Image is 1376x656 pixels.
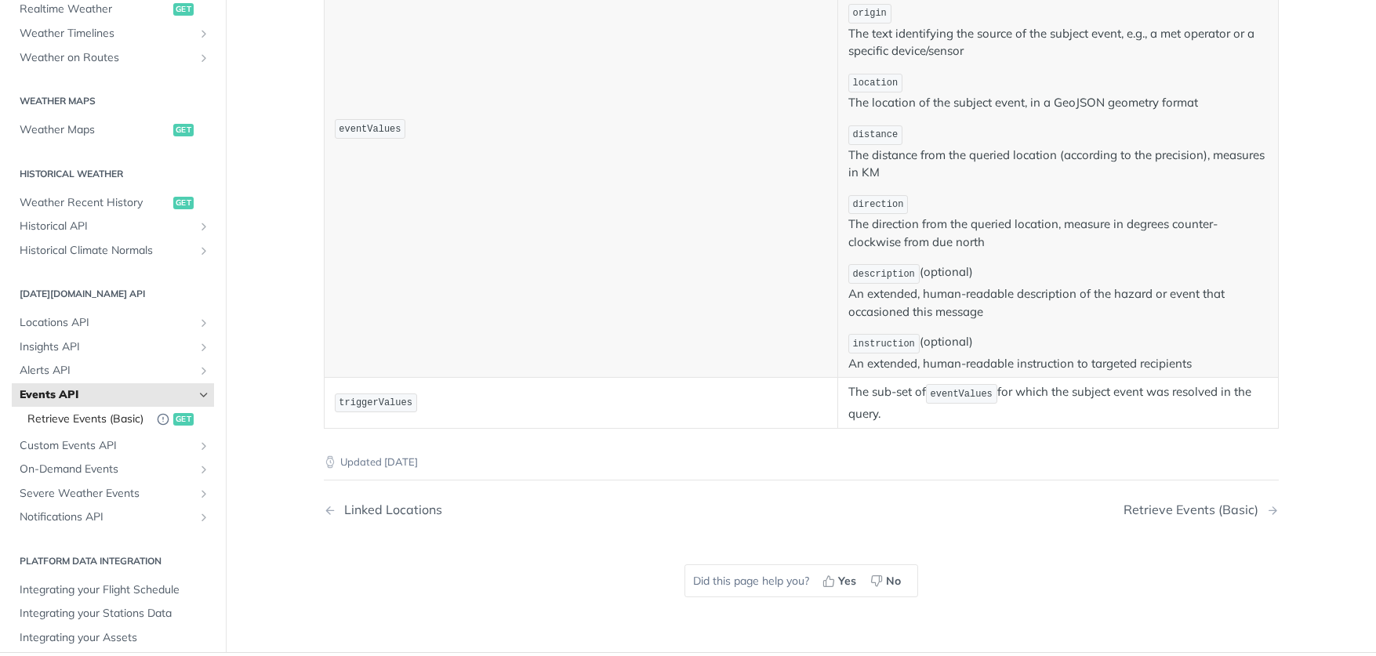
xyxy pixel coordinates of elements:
[12,383,214,407] a: Events APIHide subpages for Events API
[12,95,214,109] h2: Weather Maps
[848,194,1268,252] p: The direction from the queried location, measure in degrees counter-clockwise from due north
[12,312,214,335] a: Locations APIShow subpages for Locations API
[20,316,194,332] span: Locations API
[20,510,194,526] span: Notifications API
[198,440,210,452] button: Show subpages for Custom Events API
[198,52,210,64] button: Show subpages for Weather on Routes
[12,167,214,181] h2: Historical Weather
[198,464,210,477] button: Show subpages for On-Demand Events
[853,339,915,350] span: instruction
[886,573,901,589] span: No
[173,124,194,136] span: get
[848,124,1268,182] p: The distance from the queried location (according to the precision), measures in KM
[336,502,442,517] div: Linked Locations
[12,335,214,359] a: Insights APIShow subpages for Insights API
[173,4,194,16] span: get
[12,578,214,602] a: Integrating your Flight Schedule
[157,411,169,428] button: Deprecated Endpoint
[853,129,899,140] span: distance
[12,434,214,458] a: Custom Events APIShow subpages for Custom Events API
[12,239,214,263] a: Historical Climate NormalsShow subpages for Historical Climate Normals
[12,46,214,70] a: Weather on RoutesShow subpages for Weather on Routes
[27,411,149,427] span: Retrieve Events (Basic)
[12,603,214,626] a: Integrating your Stations Data
[817,569,865,593] button: Yes
[848,72,1268,112] p: The location of the subject event, in a GeoJSON geometry format
[12,626,214,650] a: Integrating your Assets
[20,387,194,403] span: Events API
[198,512,210,524] button: Show subpages for Notifications API
[1124,502,1279,517] a: Next Page: Retrieve Events (Basic)
[324,455,1279,470] p: Updated [DATE]
[173,413,194,426] span: get
[198,221,210,234] button: Show subpages for Historical API
[198,245,210,257] button: Show subpages for Historical Climate Normals
[20,607,210,622] span: Integrating your Stations Data
[853,269,915,280] span: description
[20,219,194,235] span: Historical API
[339,397,412,408] span: triggerValues
[838,573,856,589] span: Yes
[20,26,194,42] span: Weather Timelines
[198,341,210,353] button: Show subpages for Insights API
[12,482,214,506] a: Severe Weather EventsShow subpages for Severe Weather Events
[12,288,214,302] h2: [DATE][DOMAIN_NAME] API
[848,332,1268,372] p: (optional) An extended, human-readable instruction to targeted recipients
[198,389,210,401] button: Hide subpages for Events API
[324,502,733,517] a: Previous Page: Linked Locations
[20,364,194,379] span: Alerts API
[20,486,194,502] span: Severe Weather Events
[20,339,194,355] span: Insights API
[20,50,194,66] span: Weather on Routes
[20,122,169,138] span: Weather Maps
[848,382,1268,422] p: The sub-set of for which the subject event was resolved in the query.
[20,2,169,18] span: Realtime Weather
[853,78,899,89] span: location
[324,487,1279,533] nav: Pagination Controls
[12,554,214,568] h2: Platform DATA integration
[848,2,1268,60] p: The text identifying the source of the subject event, e.g., a met operator or a specific device/s...
[198,27,210,40] button: Show subpages for Weather Timelines
[20,630,210,646] span: Integrating your Assets
[339,124,401,135] span: eventValues
[12,506,214,530] a: Notifications APIShow subpages for Notifications API
[20,243,194,259] span: Historical Climate Normals
[853,199,904,210] span: direction
[20,195,169,211] span: Weather Recent History
[20,462,194,478] span: On-Demand Events
[198,487,210,500] button: Show subpages for Severe Weather Events
[20,408,214,432] a: Retrieve Events (Basic)Deprecated Endpointget
[12,458,214,482] a: On-Demand EventsShow subpages for On-Demand Events
[20,438,194,454] span: Custom Events API
[931,389,993,400] span: eventValues
[1124,502,1266,517] div: Retrieve Events (Basic)
[20,582,210,598] span: Integrating your Flight Schedule
[12,22,214,45] a: Weather TimelinesShow subpages for Weather Timelines
[684,564,918,597] div: Did this page help you?
[12,118,214,142] a: Weather Mapsget
[198,317,210,330] button: Show subpages for Locations API
[865,569,909,593] button: No
[12,216,214,239] a: Historical APIShow subpages for Historical API
[12,191,214,215] a: Weather Recent Historyget
[853,8,887,19] span: origin
[12,360,214,383] a: Alerts APIShow subpages for Alerts API
[848,263,1268,321] p: (optional) An extended, human-readable description of the hazard or event that occasioned this me...
[198,365,210,378] button: Show subpages for Alerts API
[173,197,194,209] span: get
